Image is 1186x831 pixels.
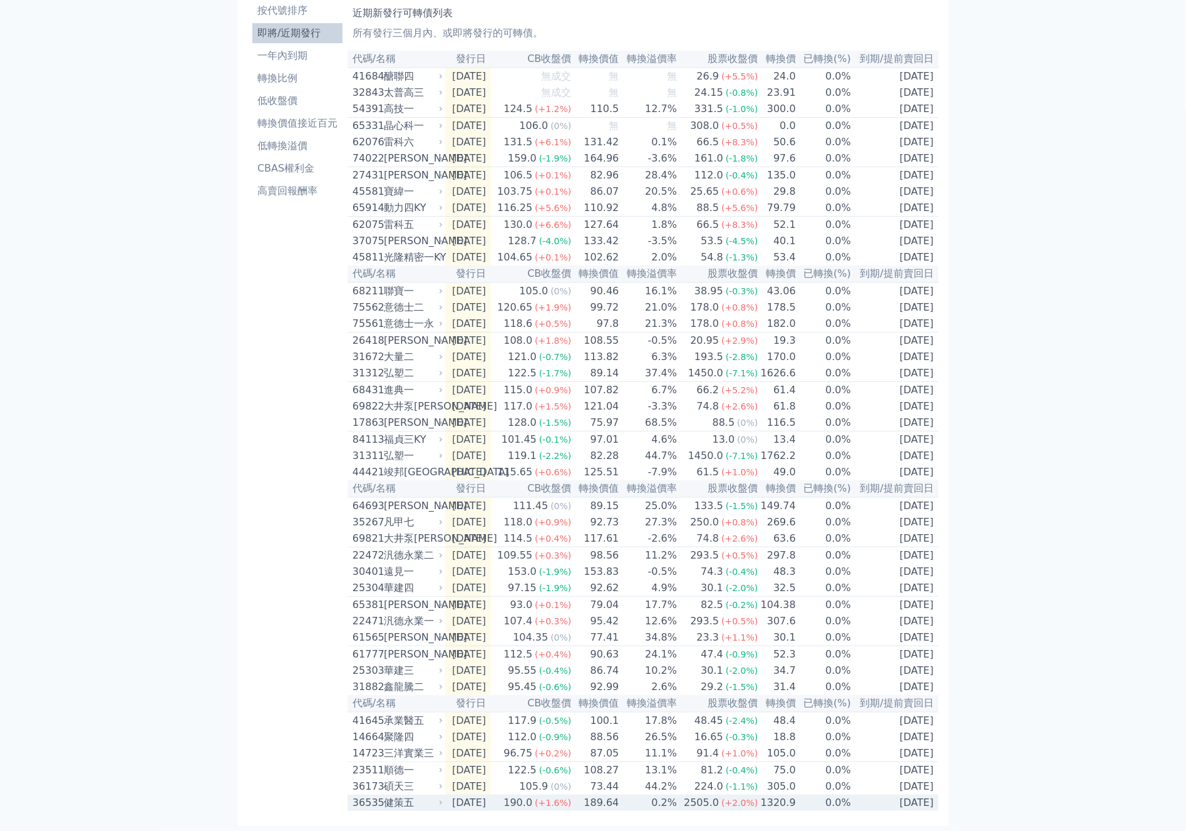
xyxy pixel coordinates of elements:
span: 無成交 [542,86,572,98]
td: [DATE] [852,365,939,382]
div: [PERSON_NAME] [384,333,440,348]
td: [DATE] [445,200,491,217]
td: [DATE] [852,134,939,150]
div: [PERSON_NAME] [384,168,440,183]
a: 低轉換溢價 [252,136,343,156]
span: (+0.5%) [721,121,758,131]
td: 97.01 [572,431,620,448]
div: 178.0 [688,300,721,315]
td: [DATE] [445,85,491,101]
div: 20.95 [688,333,721,348]
td: 50.6 [758,134,796,150]
p: 所有發行三個月內、或即將發行的可轉債。 [353,26,934,41]
td: [DATE] [445,233,491,249]
td: [DATE] [445,316,491,333]
td: 1626.6 [758,365,796,382]
th: 轉換溢價率 [620,51,678,68]
li: 低收盤價 [252,93,343,108]
span: (+1.2%) [535,104,571,114]
td: 43.06 [758,282,796,299]
span: (-7.1%) [726,368,758,378]
div: 26.9 [694,69,722,84]
td: [DATE] [445,415,491,431]
td: [DATE] [445,134,491,150]
div: 105.0 [517,284,551,299]
td: 0.0% [797,431,852,448]
div: 128.7 [505,234,539,249]
li: 低轉換溢價 [252,138,343,153]
a: 低收盤價 [252,91,343,111]
li: 一年內到期 [252,48,343,63]
td: 0.0% [797,282,852,299]
td: 89.14 [572,365,620,382]
div: 寶緯一 [384,184,440,199]
td: [DATE] [852,101,939,118]
div: 大量二 [384,349,440,364]
div: 120.65 [495,300,535,315]
td: 12.7% [620,101,678,118]
a: 按代號排序 [252,1,343,21]
td: 0.0% [797,316,852,333]
div: 159.0 [505,151,539,166]
td: 170.0 [758,349,796,365]
span: (-0.1%) [539,435,572,445]
span: 無 [609,120,619,132]
div: 124.5 [501,101,535,116]
th: 轉換價值 [572,51,620,68]
td: 0.0% [797,217,852,234]
div: 31672 [353,349,381,364]
th: CB收盤價 [491,266,572,282]
td: 6.3% [620,349,678,365]
div: 131.5 [501,135,535,150]
td: 0.0% [797,118,852,135]
td: [DATE] [852,349,939,365]
div: 進典一 [384,383,440,398]
a: 高賣回報酬率 [252,181,343,201]
div: 54391 [353,101,381,116]
td: 135.0 [758,167,796,184]
div: 動力四KY [384,200,440,215]
div: 69822 [353,399,381,414]
th: 轉換價 [758,51,796,68]
div: 108.0 [501,333,535,348]
div: 117.0 [501,399,535,414]
div: 太普高三 [384,85,440,100]
div: 66.5 [694,217,722,232]
div: 光隆精密一KY [384,250,440,265]
span: (-0.8%) [726,88,758,98]
th: 股票收盤價 [678,51,758,68]
td: [DATE] [852,118,939,135]
div: 雷科六 [384,135,440,150]
div: 37075 [353,234,381,249]
td: [DATE] [445,333,491,349]
td: 99.72 [572,299,620,316]
td: 4.6% [620,431,678,448]
td: 110.5 [572,101,620,118]
td: [DATE] [852,316,939,333]
div: 17863 [353,415,381,430]
div: [PERSON_NAME] [384,151,440,166]
div: 104.65 [495,250,535,265]
div: 45811 [353,250,381,265]
div: 65331 [353,118,381,133]
td: 16.1% [620,282,678,299]
td: 4.8% [620,200,678,217]
span: (-0.7%) [539,352,572,362]
div: 62075 [353,217,381,232]
td: [DATE] [445,299,491,316]
td: 28.4% [620,167,678,184]
td: [DATE] [445,167,491,184]
span: (-1.8%) [726,153,758,163]
th: 已轉換(%) [797,266,852,282]
div: 118.6 [501,316,535,331]
td: 116.5 [758,415,796,431]
span: (-0.4%) [726,170,758,180]
td: 0.0% [797,134,852,150]
td: [DATE] [852,183,939,200]
th: 代碼/名稱 [348,51,445,68]
th: 發行日 [445,51,491,68]
span: (+0.1%) [535,187,571,197]
div: 大井泵[PERSON_NAME] [384,399,440,414]
td: 127.64 [572,217,620,234]
li: CBAS權利金 [252,161,343,176]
